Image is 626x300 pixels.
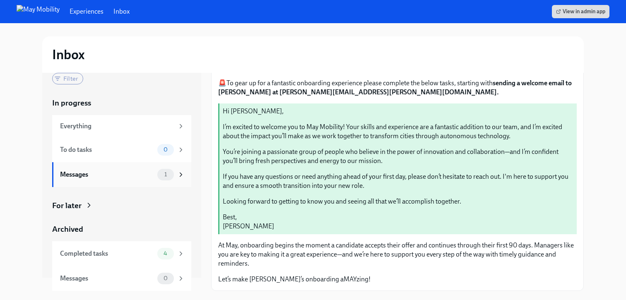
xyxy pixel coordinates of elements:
a: For later [52,200,191,211]
a: In progress [52,98,191,108]
span: View in admin app [556,7,605,16]
p: Best, [PERSON_NAME] [223,213,573,231]
div: Messages [60,170,154,179]
span: 4 [159,250,172,257]
span: 1 [159,171,172,178]
a: Experiences [70,7,104,16]
p: I’m excited to welcome you to May Mobility! Your skills and experience are a fantastic addition t... [223,122,573,141]
p: You’re joining a passionate group of people who believe in the power of innovation and collaborat... [223,147,573,166]
a: Messages0 [52,266,191,291]
div: Completed tasks [60,249,154,258]
p: Looking forward to getting to know you and seeing all that we’ll accomplish together. [223,197,573,206]
span: 0 [159,146,173,153]
p: At May, onboarding begins the moment a candidate accepts their offer and continues through their ... [218,241,577,268]
a: Inbox [113,7,130,16]
p: Hi [PERSON_NAME], [223,107,573,116]
a: Everything [52,115,191,137]
strong: sending a welcome email to [PERSON_NAME] at [PERSON_NAME][EMAIL_ADDRESS][PERSON_NAME][DOMAIN_NAME]. [218,79,572,96]
a: Completed tasks4 [52,241,191,266]
img: May Mobility [17,5,60,18]
p: 🚨To gear up for a fantastic onboarding experience please complete the below tasks, starting with [218,79,577,97]
span: 0 [159,275,173,281]
a: Archived [52,224,191,235]
div: Everything [60,122,174,131]
h2: Inbox [52,46,85,63]
p: If you have any questions or need anything ahead of your first day, please don’t hesitate to reac... [223,172,573,190]
div: To do tasks [60,145,154,154]
a: To do tasks0 [52,137,191,162]
p: Let’s make [PERSON_NAME]’s onboarding aMAYzing! [218,275,577,284]
a: View in admin app [552,5,609,18]
div: Messages [60,274,154,283]
a: Messages1 [52,162,191,187]
div: For later [52,200,82,211]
